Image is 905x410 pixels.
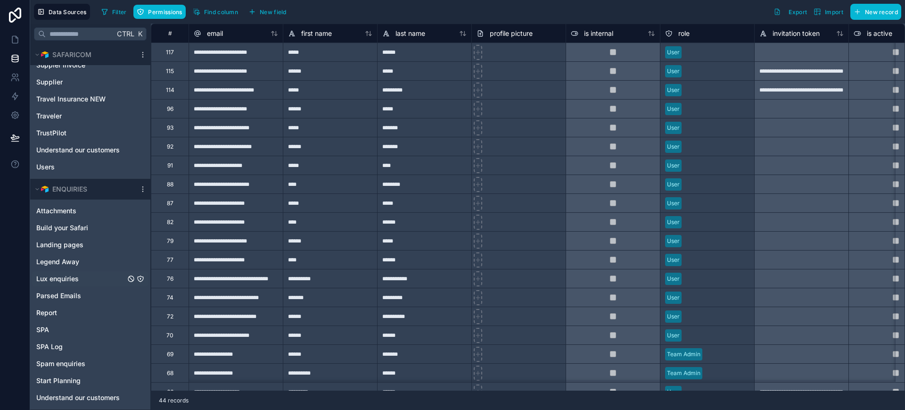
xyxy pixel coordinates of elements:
[167,237,173,245] div: 79
[166,86,174,94] div: 114
[116,28,135,40] span: Ctrl
[167,218,173,226] div: 82
[167,294,173,301] div: 74
[167,143,173,151] div: 92
[667,124,680,132] div: User
[825,8,843,16] span: Import
[667,180,680,189] div: User
[810,4,847,20] button: Import
[167,162,173,169] div: 91
[158,30,181,37] div: #
[667,369,700,377] div: Team Admin
[773,29,820,38] span: invitation token
[112,8,127,16] span: Filter
[166,67,174,75] div: 115
[167,313,173,320] div: 72
[667,237,680,245] div: User
[167,105,173,113] div: 96
[204,8,238,16] span: Find column
[667,161,680,170] div: User
[667,67,680,75] div: User
[667,256,680,264] div: User
[49,8,87,16] span: Data Sources
[167,351,173,358] div: 69
[167,388,173,396] div: 66
[865,8,898,16] span: New record
[678,29,690,38] span: role
[133,5,185,19] button: Permissions
[167,369,173,377] div: 68
[260,8,287,16] span: New field
[667,388,680,396] div: User
[166,49,174,56] div: 117
[770,4,810,20] button: Export
[34,4,90,20] button: Data Sources
[98,5,130,19] button: Filter
[133,5,189,19] a: Permissions
[667,350,700,359] div: Team Admin
[867,29,892,38] span: is active
[166,332,173,339] div: 70
[301,29,332,38] span: first name
[159,397,189,404] span: 44 records
[167,200,173,207] div: 87
[847,4,901,20] a: New record
[667,199,680,208] div: User
[667,218,680,226] div: User
[667,48,680,57] div: User
[667,312,680,321] div: User
[490,29,533,38] span: profile picture
[167,256,173,264] div: 77
[207,29,223,38] span: email
[789,8,807,16] span: Export
[667,275,680,283] div: User
[137,31,143,37] span: K
[850,4,901,20] button: New record
[189,5,241,19] button: Find column
[148,8,182,16] span: Permissions
[167,181,173,188] div: 88
[167,124,173,132] div: 93
[395,29,425,38] span: last name
[667,293,680,302] div: User
[667,142,680,151] div: User
[584,29,613,38] span: is internal
[167,275,173,283] div: 76
[667,86,680,94] div: User
[667,105,680,113] div: User
[667,331,680,340] div: User
[245,5,290,19] button: New field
